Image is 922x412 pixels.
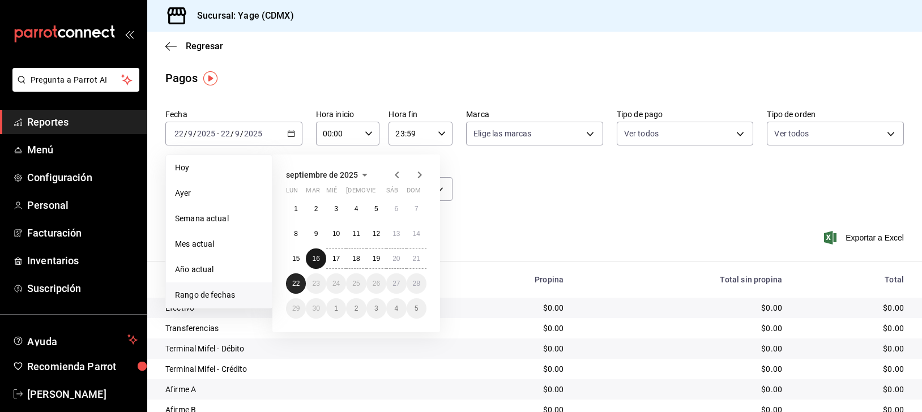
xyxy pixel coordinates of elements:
button: Pregunta a Parrot AI [12,68,139,92]
div: Afirme A [165,384,436,395]
button: 22 de septiembre de 2025 [286,273,306,294]
div: $0.00 [454,302,564,314]
div: Total [800,275,904,284]
abbr: sábado [386,187,398,199]
abbr: 13 de septiembre de 2025 [392,230,400,238]
abbr: 2 de octubre de 2025 [355,304,358,312]
button: 29 de septiembre de 2025 [286,298,306,319]
div: $0.00 [582,323,782,334]
button: 3 de octubre de 2025 [366,298,386,319]
button: 3 de septiembre de 2025 [326,199,346,219]
abbr: 29 de septiembre de 2025 [292,304,300,312]
span: Elige las marcas [473,128,531,139]
input: ---- [244,129,263,138]
abbr: 9 de septiembre de 2025 [314,230,318,238]
abbr: 7 de septiembre de 2025 [415,205,419,213]
h3: Sucursal: Yage (CDMX) [188,9,294,23]
button: 11 de septiembre de 2025 [346,224,366,244]
span: Inventarios [27,253,138,268]
span: Reportes [27,114,138,130]
abbr: 8 de septiembre de 2025 [294,230,298,238]
button: 16 de septiembre de 2025 [306,248,326,269]
button: 27 de septiembre de 2025 [386,273,406,294]
label: Hora fin [389,110,453,118]
div: $0.00 [454,323,564,334]
button: 10 de septiembre de 2025 [326,224,346,244]
button: 17 de septiembre de 2025 [326,248,346,269]
button: 26 de septiembre de 2025 [366,273,386,294]
input: -- [234,129,240,138]
abbr: 5 de septiembre de 2025 [374,205,378,213]
abbr: viernes [366,187,375,199]
div: $0.00 [800,384,904,395]
abbr: 20 de septiembre de 2025 [392,255,400,263]
input: -- [174,129,184,138]
div: Terminal Mifel - Crédito [165,363,436,375]
button: Regresar [165,41,223,51]
abbr: 25 de septiembre de 2025 [352,280,360,287]
span: Personal [27,198,138,213]
label: Fecha [165,110,302,118]
button: 18 de septiembre de 2025 [346,248,366,269]
abbr: 5 de octubre de 2025 [415,304,419,312]
button: 6 de septiembre de 2025 [386,199,406,219]
span: / [240,129,244,138]
input: ---- [197,129,216,138]
button: 5 de octubre de 2025 [407,298,426,319]
label: Hora inicio [316,110,380,118]
abbr: 4 de octubre de 2025 [394,304,398,312]
button: 21 de septiembre de 2025 [407,248,426,269]
span: / [231,129,234,138]
abbr: jueves [346,187,413,199]
button: septiembre de 2025 [286,168,372,182]
div: $0.00 [800,323,904,334]
abbr: 27 de septiembre de 2025 [392,280,400,287]
abbr: 14 de septiembre de 2025 [413,230,420,238]
button: 12 de septiembre de 2025 [366,224,386,244]
div: $0.00 [800,343,904,354]
button: 14 de septiembre de 2025 [407,224,426,244]
label: Marca [466,110,603,118]
button: Tooltip marker [203,71,217,85]
abbr: domingo [407,187,421,199]
span: Ayuda [27,333,123,346]
abbr: 12 de septiembre de 2025 [373,230,380,238]
abbr: 10 de septiembre de 2025 [332,230,340,238]
abbr: 1 de septiembre de 2025 [294,205,298,213]
span: Mes actual [175,238,263,250]
abbr: 24 de septiembre de 2025 [332,280,340,287]
input: -- [220,129,231,138]
span: [PERSON_NAME] [27,387,138,402]
div: Total sin propina [582,275,782,284]
button: 7 de septiembre de 2025 [407,199,426,219]
button: 24 de septiembre de 2025 [326,273,346,294]
abbr: 16 de septiembre de 2025 [312,255,319,263]
abbr: 22 de septiembre de 2025 [292,280,300,287]
button: 5 de septiembre de 2025 [366,199,386,219]
button: 1 de septiembre de 2025 [286,199,306,219]
button: 2 de septiembre de 2025 [306,199,326,219]
span: Ver todos [774,128,809,139]
span: septiembre de 2025 [286,170,358,179]
button: 19 de septiembre de 2025 [366,248,386,269]
span: - [217,129,219,138]
abbr: 11 de septiembre de 2025 [352,230,360,238]
abbr: 18 de septiembre de 2025 [352,255,360,263]
button: 30 de septiembre de 2025 [306,298,326,319]
button: 20 de septiembre de 2025 [386,248,406,269]
abbr: 2 de septiembre de 2025 [314,205,318,213]
button: 23 de septiembre de 2025 [306,273,326,294]
abbr: martes [306,187,319,199]
span: Regresar [186,41,223,51]
span: Ver todos [624,128,659,139]
button: 9 de septiembre de 2025 [306,224,326,244]
div: $0.00 [454,343,564,354]
span: / [193,129,197,138]
span: Rango de fechas [175,289,263,301]
button: 2 de octubre de 2025 [346,298,366,319]
abbr: 1 de octubre de 2025 [334,304,338,312]
button: 28 de septiembre de 2025 [407,273,426,294]
button: 4 de octubre de 2025 [386,298,406,319]
span: Año actual [175,264,263,276]
button: 8 de septiembre de 2025 [286,224,306,244]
